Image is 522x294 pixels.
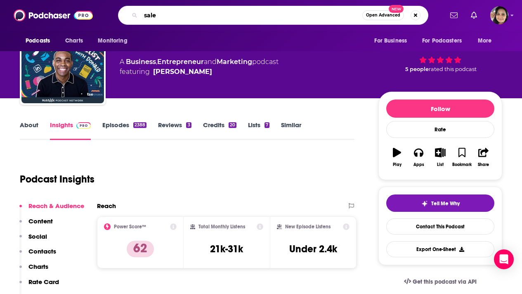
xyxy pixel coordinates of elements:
[374,35,407,47] span: For Business
[386,218,494,235] a: Contact This Podcast
[127,241,154,257] p: 62
[490,6,508,24] span: Logged in as shelbyjanner
[362,10,404,20] button: Open AdvancedNew
[19,217,53,232] button: Content
[421,200,428,207] img: tell me why sparkle
[429,66,477,72] span: rated this podcast
[229,122,236,128] div: 20
[289,243,337,255] h3: Under 2.4k
[97,202,116,210] h2: Reach
[20,121,38,140] a: About
[389,5,404,13] span: New
[248,121,269,140] a: Lists7
[28,232,47,240] p: Social
[28,263,48,270] p: Charts
[65,35,83,47] span: Charts
[157,58,204,66] a: Entrepreneur
[50,121,91,140] a: InsightsPodchaser Pro
[153,67,212,77] a: Donald C. Kelly
[19,263,48,278] button: Charts
[452,162,472,167] div: Bookmark
[28,202,84,210] p: Reach & Audience
[114,224,146,230] h2: Power Score™
[120,67,279,77] span: featuring
[19,247,56,263] button: Contacts
[186,122,191,128] div: 3
[21,21,104,103] img: The Sales Evangelist
[19,278,59,293] button: Rate Card
[28,247,56,255] p: Contacts
[20,33,61,49] button: open menu
[386,241,494,257] button: Export One-Sheet
[210,243,243,255] h3: 21k-31k
[478,162,489,167] div: Share
[118,6,428,25] div: Search podcasts, credits, & more...
[14,7,93,23] img: Podchaser - Follow, Share and Rate Podcasts
[20,173,94,185] h1: Podcast Insights
[285,224,331,230] h2: New Episode Listens
[451,142,472,172] button: Bookmark
[490,6,508,24] img: User Profile
[408,142,429,172] button: Apps
[378,26,502,78] div: 62 5 peoplerated this podcast
[430,142,451,172] button: List
[19,232,47,248] button: Social
[447,8,461,22] a: Show notifications dropdown
[472,33,502,49] button: open menu
[386,100,494,118] button: Follow
[126,58,156,66] a: Business
[386,194,494,212] button: tell me why sparkleTell Me Why
[203,121,236,140] a: Credits20
[417,33,474,49] button: open menu
[437,162,444,167] div: List
[217,58,252,66] a: Marketing
[413,162,424,167] div: Apps
[265,122,269,128] div: 7
[120,57,279,77] div: A podcast
[422,35,462,47] span: For Podcasters
[76,122,91,129] img: Podchaser Pro
[494,249,514,269] div: Open Intercom Messenger
[158,121,191,140] a: Reviews3
[386,121,494,138] div: Rate
[386,142,408,172] button: Play
[102,121,146,140] a: Episodes2388
[431,200,460,207] span: Tell Me Why
[490,6,508,24] button: Show profile menu
[28,278,59,286] p: Rate Card
[393,162,402,167] div: Play
[19,202,84,217] button: Reach & Audience
[198,224,245,230] h2: Total Monthly Listens
[60,33,88,49] a: Charts
[281,121,301,140] a: Similar
[28,217,53,225] p: Content
[478,35,492,47] span: More
[397,272,483,292] a: Get this podcast via API
[92,33,138,49] button: open menu
[468,8,480,22] a: Show notifications dropdown
[405,66,429,72] span: 5 people
[141,9,362,22] input: Search podcasts, credits, & more...
[366,13,400,17] span: Open Advanced
[204,58,217,66] span: and
[368,33,417,49] button: open menu
[473,142,494,172] button: Share
[26,35,50,47] span: Podcasts
[413,278,477,285] span: Get this podcast via API
[98,35,127,47] span: Monitoring
[156,58,157,66] span: ,
[133,122,146,128] div: 2388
